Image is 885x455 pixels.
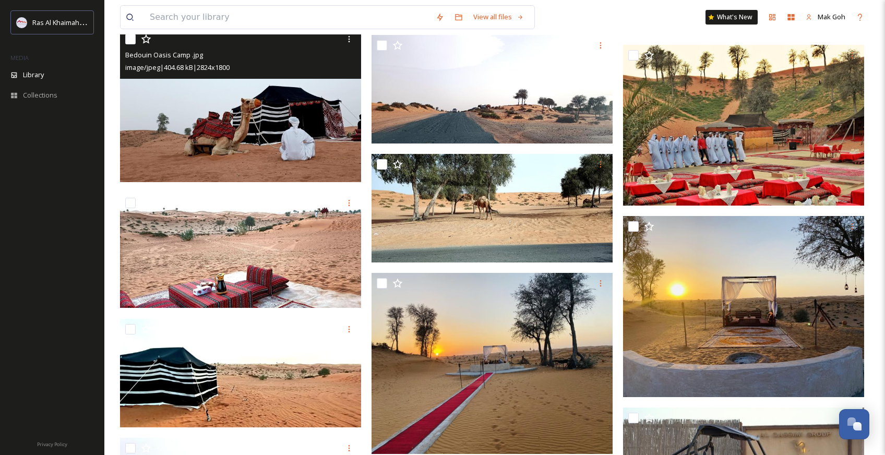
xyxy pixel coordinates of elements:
span: Collections [23,90,57,100]
a: View all files [468,7,529,27]
span: Privacy Policy [37,441,67,448]
span: Ras Al Khaimah Tourism Development Authority [32,17,180,27]
span: MEDIA [10,54,29,62]
input: Search your library [145,6,430,29]
a: Mak Goh [800,7,851,27]
a: What's New [705,10,758,25]
img: Bedouin Oasis Camp .jpg [372,273,613,454]
span: Bedouin Oasis Camp .jpg [125,50,203,59]
span: image/jpeg | 404.68 kB | 2824 x 1800 [125,63,230,72]
span: Library [23,70,44,80]
img: Bedouin Oasis Camp .jpg [372,154,613,262]
span: Mak Goh [818,12,845,21]
button: Open Chat [839,409,869,439]
img: Bedouin Oasis Camp .jpg [623,216,864,397]
img: Logo_RAKTDA_RGB-01.png [17,17,27,28]
img: Bedouin Oasis Camp .JPG [623,45,864,206]
img: Bedouin Oasis Camp .jpg [120,318,361,427]
img: Bedouin Oasis Camp .jpg [120,193,361,308]
a: Privacy Policy [37,437,67,450]
img: Bedouin Oasis Camp .jpg [372,35,613,143]
img: Bedouin Oasis Camp .jpg [120,29,361,182]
